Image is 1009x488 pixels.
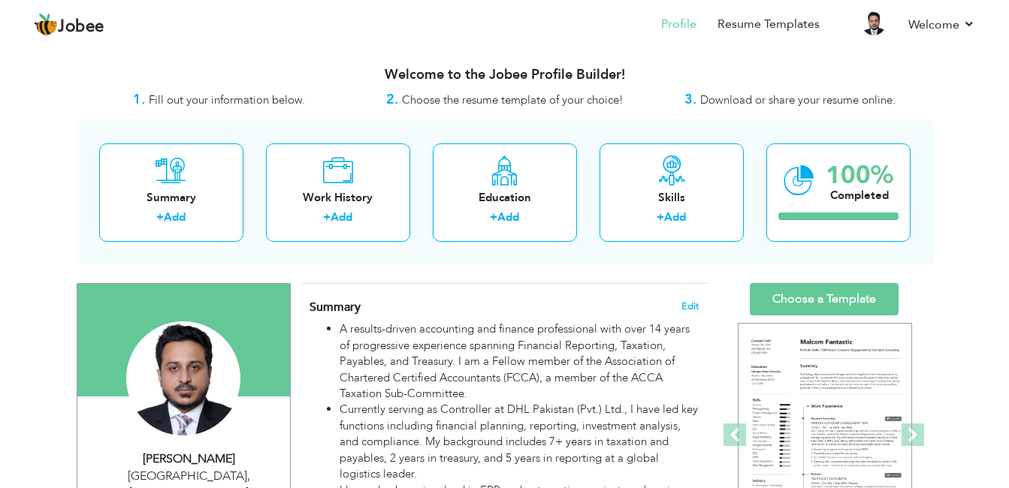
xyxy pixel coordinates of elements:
label: + [323,209,331,225]
li: Currently serving as Controller at DHL Pakistan (Pvt.) Ltd., I have led key functions including f... [340,402,699,482]
div: Work History [278,190,398,206]
label: + [657,209,664,225]
a: Profile [661,16,696,33]
a: Choose a Template [750,283,899,315]
label: + [490,209,497,225]
h3: Welcome to the Jobee Profile Builder! [77,68,933,83]
a: Add [164,209,186,224]
span: Edit [681,301,699,312]
a: Add [664,209,686,224]
a: Welcome [908,16,975,34]
strong: 1. [133,90,145,109]
a: Jobee [34,13,104,37]
strong: 2. [386,90,398,109]
strong: 3. [684,90,696,109]
div: Summary [111,190,231,206]
a: Add [331,209,352,224]
div: Completed [826,188,893,203]
span: , [247,468,250,484]
a: Add [497,209,519,224]
li: A results-driven accounting and finance professional with over 14 years of progressive experience... [340,321,699,402]
img: Profile Img [862,11,886,35]
span: Choose the resume template of your choice! [402,92,624,107]
label: + [156,209,164,225]
div: Education [445,190,565,206]
div: 100% [826,163,893,188]
img: MUHAMMAD AYAZ KHAN [126,321,240,435]
h4: Adding a summary is a quick and easy way to highlight your experience and interests. [310,300,699,315]
span: Download or share your resume online. [700,92,896,107]
div: Skills [612,190,732,206]
span: Fill out your information below. [149,92,305,107]
div: [PERSON_NAME] [89,450,290,468]
span: Summary [310,299,361,315]
span: Jobee [58,19,104,35]
img: jobee.io [34,13,58,37]
a: Resume Templates [717,16,820,33]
